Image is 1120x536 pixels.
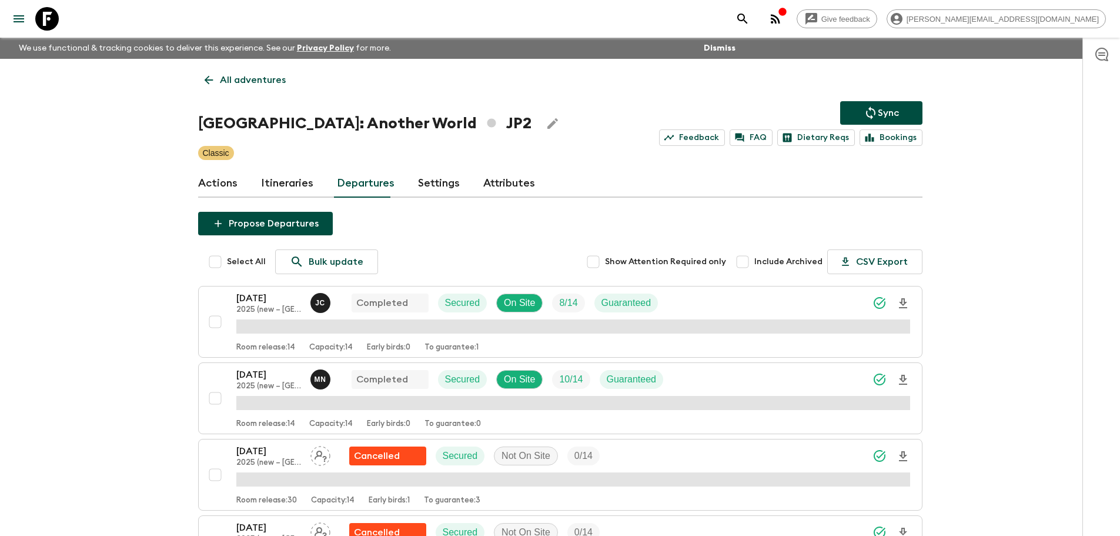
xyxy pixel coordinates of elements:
[607,372,657,387] p: Guaranteed
[872,296,887,310] svg: Synced Successfully
[860,129,922,146] a: Bookings
[236,444,301,458] p: [DATE]
[494,447,558,465] div: Not On Site
[310,297,333,306] span: Juno Choi
[438,370,487,389] div: Secured
[198,286,922,358] button: [DATE]2025 (new – [GEOGRAPHIC_DATA])Juno ChoiCompletedSecuredOn SiteTrip FillGuaranteedRoom relea...
[896,373,910,387] svg: Download Onboarding
[236,368,301,382] p: [DATE]
[701,40,738,56] button: Dismiss
[731,7,754,31] button: search adventures
[504,296,535,310] p: On Site
[502,449,550,463] p: Not On Site
[878,106,899,120] p: Sync
[574,449,593,463] p: 0 / 14
[14,38,396,59] p: We use functional & tracking cookies to deliver this experience. See our for more.
[309,255,363,269] p: Bulk update
[310,526,330,535] span: Assign pack leader
[827,249,922,274] button: CSV Export
[443,449,478,463] p: Secured
[496,370,543,389] div: On Site
[310,450,330,459] span: Assign pack leader
[840,101,922,125] button: Sync adventure departures to the booking engine
[203,147,229,159] p: Classic
[900,15,1105,24] span: [PERSON_NAME][EMAIL_ADDRESS][DOMAIN_NAME]
[356,372,408,387] p: Completed
[369,496,410,505] p: Early birds: 1
[754,256,823,268] span: Include Archived
[559,296,577,310] p: 8 / 14
[236,496,297,505] p: Room release: 30
[198,362,922,434] button: [DATE]2025 (new – [GEOGRAPHIC_DATA])Maho NagaredaCompletedSecuredOn SiteTrip FillGuaranteedRoom r...
[896,450,910,464] svg: Download Onboarding
[236,521,301,535] p: [DATE]
[605,256,726,268] span: Show Attention Required only
[236,305,301,315] p: 2025 (new – [GEOGRAPHIC_DATA])
[198,169,238,198] a: Actions
[541,112,564,135] button: Edit Adventure Title
[438,294,487,312] div: Secured
[198,439,922,511] button: [DATE]2025 (new – [GEOGRAPHIC_DATA])Assign pack leaderFlash Pack cancellationSecuredNot On SiteTr...
[896,297,910,311] svg: Download Onboarding
[504,372,535,387] p: On Site
[275,249,378,274] a: Bulk update
[445,296,480,310] p: Secured
[424,420,481,429] p: To guarantee: 0
[797,9,877,28] a: Give feedback
[198,68,292,92] a: All adventures
[872,372,887,387] svg: Synced Successfully
[552,294,584,312] div: Trip Fill
[309,420,353,429] p: Capacity: 14
[236,291,301,305] p: [DATE]
[261,169,313,198] a: Itineraries
[236,343,295,352] p: Room release: 14
[436,447,485,465] div: Secured
[496,294,543,312] div: On Site
[337,169,394,198] a: Departures
[7,7,31,31] button: menu
[356,296,408,310] p: Completed
[483,169,535,198] a: Attributes
[887,9,1106,28] div: [PERSON_NAME][EMAIL_ADDRESS][DOMAIN_NAME]
[601,296,651,310] p: Guaranteed
[236,382,301,391] p: 2025 (new – [GEOGRAPHIC_DATA])
[349,447,426,465] div: Flash Pack cancellation
[236,420,295,429] p: Room release: 14
[198,212,333,235] button: Propose Departures
[815,15,877,24] span: Give feedback
[367,343,410,352] p: Early birds: 0
[424,343,479,352] p: To guarantee: 1
[236,458,301,468] p: 2025 (new – [GEOGRAPHIC_DATA])
[418,169,460,198] a: Settings
[659,129,725,146] a: Feedback
[220,73,286,87] p: All adventures
[424,496,480,505] p: To guarantee: 3
[354,449,400,463] p: Cancelled
[777,129,855,146] a: Dietary Reqs
[198,112,531,135] h1: [GEOGRAPHIC_DATA]: Another World JP2
[567,447,600,465] div: Trip Fill
[559,372,583,387] p: 10 / 14
[552,370,590,389] div: Trip Fill
[297,44,354,52] a: Privacy Policy
[227,256,266,268] span: Select All
[367,420,410,429] p: Early birds: 0
[311,496,355,505] p: Capacity: 14
[309,343,353,352] p: Capacity: 14
[310,373,333,382] span: Maho Nagareda
[872,449,887,463] svg: Synced Successfully
[730,129,773,146] a: FAQ
[445,372,480,387] p: Secured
